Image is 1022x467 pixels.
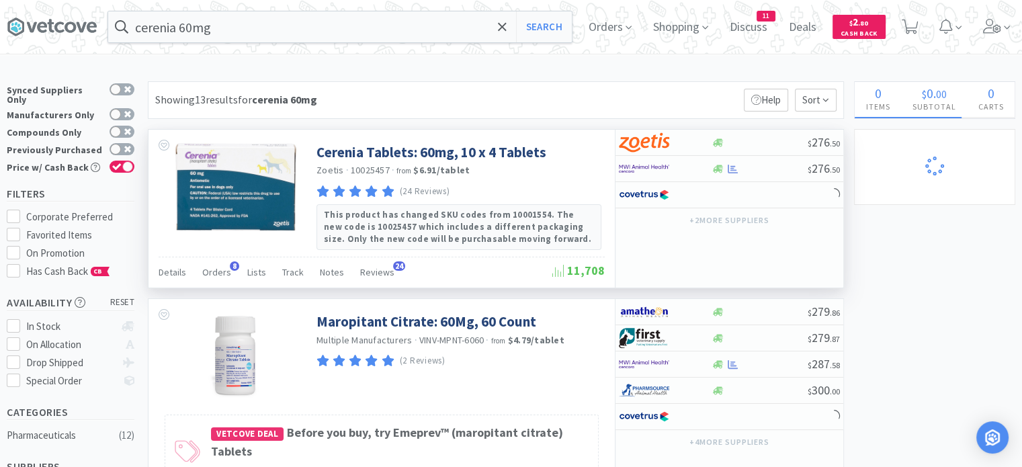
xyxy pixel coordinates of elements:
[486,334,488,346] span: ·
[26,373,116,389] div: Special Order
[683,433,776,452] button: +4more suppliers
[396,166,411,175] span: from
[619,302,669,322] img: 3331a67d23dc422aa21b1ec98afbf632_11.png
[901,87,967,100] div: .
[552,263,605,278] span: 11,708
[683,211,776,230] button: +2more suppliers
[91,267,105,275] span: CB
[783,22,822,34] a: Deals
[316,312,536,331] a: Maropitant Citrate: 60Mg, 60 Count
[619,185,669,205] img: 77fca1acd8b6420a9015268ca798ef17_1.png
[808,334,812,344] span: $
[875,85,882,101] span: 0
[849,15,868,28] span: 2
[619,328,669,348] img: 67d67680309e4a0bb49a5ff0391dcc42_6.png
[320,266,344,278] span: Notes
[988,85,994,101] span: 0
[830,308,840,318] span: . 86
[360,266,394,278] span: Reviews
[202,266,231,278] span: Orders
[927,85,933,101] span: 0
[808,138,812,148] span: $
[744,89,788,112] p: Help
[159,266,186,278] span: Details
[7,143,103,155] div: Previously Purchased
[808,304,840,319] span: 279
[830,138,840,148] span: . 50
[830,165,840,175] span: . 50
[808,165,812,175] span: $
[175,143,297,230] img: 984ad883d2fd4e4e8df74b1e4cea3a19_239324.jpeg
[619,380,669,400] img: 7915dbd3f8974342a4dc3feb8efc1740_58.png
[619,132,669,153] img: a673e5ab4e5e497494167fe422e9a3ab.png
[415,334,417,346] span: ·
[316,334,413,346] a: Multiple Manufacturers
[757,11,775,21] span: 11
[830,334,840,344] span: . 87
[795,89,837,112] span: Sort
[7,186,134,202] h5: Filters
[26,265,110,278] span: Has Cash Back
[976,421,1009,454] div: Open Intercom Messenger
[7,108,103,120] div: Manufacturers Only
[841,30,878,39] span: Cash Back
[230,261,239,271] span: 8
[833,9,886,45] a: $2.80Cash Back
[413,164,470,176] strong: $6.91 / tablet
[316,164,344,176] a: Zoetis
[26,319,116,335] div: In Stock
[392,164,394,176] span: ·
[7,126,103,137] div: Compounds Only
[26,355,116,371] div: Drop Shipped
[7,83,103,104] div: Synced Suppliers Only
[238,93,317,106] span: for
[316,143,546,161] a: Cerenia Tablets: 60mg, 10 x 4 Tablets
[351,164,390,176] span: 10025457
[808,360,812,370] span: $
[247,266,266,278] span: Lists
[858,19,868,28] span: . 80
[155,91,317,109] div: Showing 13 results
[830,386,840,396] span: . 00
[808,308,812,318] span: $
[855,100,901,113] h4: Items
[7,161,103,172] div: Price w/ Cash Back
[252,93,317,106] strong: cerenia 60mg
[619,159,669,179] img: f6b2451649754179b5b4e0c70c3f7cb0_2.png
[830,360,840,370] span: . 58
[508,334,564,346] strong: $4.79 / tablet
[211,423,591,462] h4: Before you buy, try Emeprev™ (maropitant citrate) Tablets
[324,209,591,245] strong: This product has changed SKU codes from 10001554. The new code is 10025457 which includes a diffe...
[110,296,135,310] span: reset
[419,334,484,346] span: VINV-MPNT-6060
[516,11,572,42] button: Search
[26,209,135,225] div: Corporate Preferred
[901,100,967,113] h4: Subtotal
[808,356,840,372] span: 287
[7,295,134,310] h5: Availability
[808,134,840,150] span: 276
[282,266,304,278] span: Track
[393,261,405,271] span: 24
[619,354,669,374] img: f6b2451649754179b5b4e0c70c3f7cb0_2.png
[26,227,135,243] div: Favorited Items
[808,386,812,396] span: $
[400,185,450,199] p: (24 Reviews)
[346,164,349,176] span: ·
[922,87,927,101] span: $
[211,427,284,441] span: Vetcove Deal
[7,405,134,420] h5: Categories
[967,100,1015,113] h4: Carts
[491,336,506,345] span: from
[619,407,669,427] img: 77fca1acd8b6420a9015268ca798ef17_1.png
[808,382,840,398] span: 300
[808,161,840,176] span: 276
[936,87,947,101] span: 00
[808,330,840,345] span: 279
[119,427,134,443] div: ( 12 )
[26,245,135,261] div: On Promotion
[724,22,773,34] a: Discuss11
[849,19,853,28] span: $
[7,427,116,443] div: Pharmaceuticals
[108,11,572,42] input: Search by item, sku, manufacturer, ingredient, size...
